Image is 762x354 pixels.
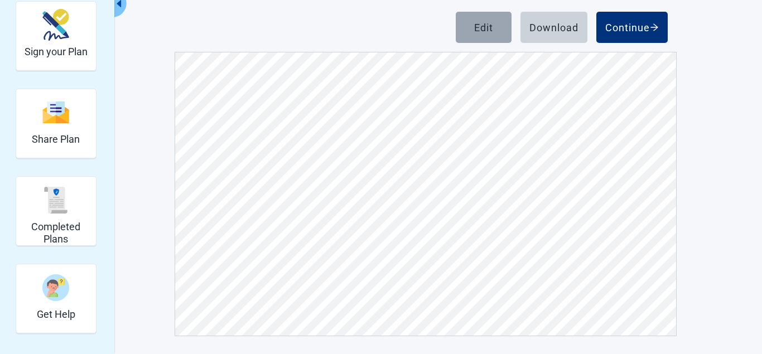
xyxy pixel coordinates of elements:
[16,1,97,71] div: Sign your Plan
[42,9,69,41] img: make_plan_official-CpYJDfBD.svg
[42,274,69,301] img: person-question-x68TBcxA.svg
[37,308,75,321] h2: Get Help
[474,22,493,33] div: Edit
[32,133,80,146] h2: Share Plan
[16,89,97,158] div: Share Plan
[456,12,512,43] button: Edit
[650,23,659,32] span: arrow-right
[16,264,97,333] div: Get Help
[529,22,578,33] div: Download
[16,176,97,246] div: Completed Plans
[596,12,668,43] button: Continue arrow-right
[25,46,88,58] h2: Sign your Plan
[605,22,659,33] div: Continue
[42,187,69,214] img: svg%3e
[42,100,69,124] img: svg%3e
[520,12,587,43] button: Download
[21,221,91,245] h2: Completed Plans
